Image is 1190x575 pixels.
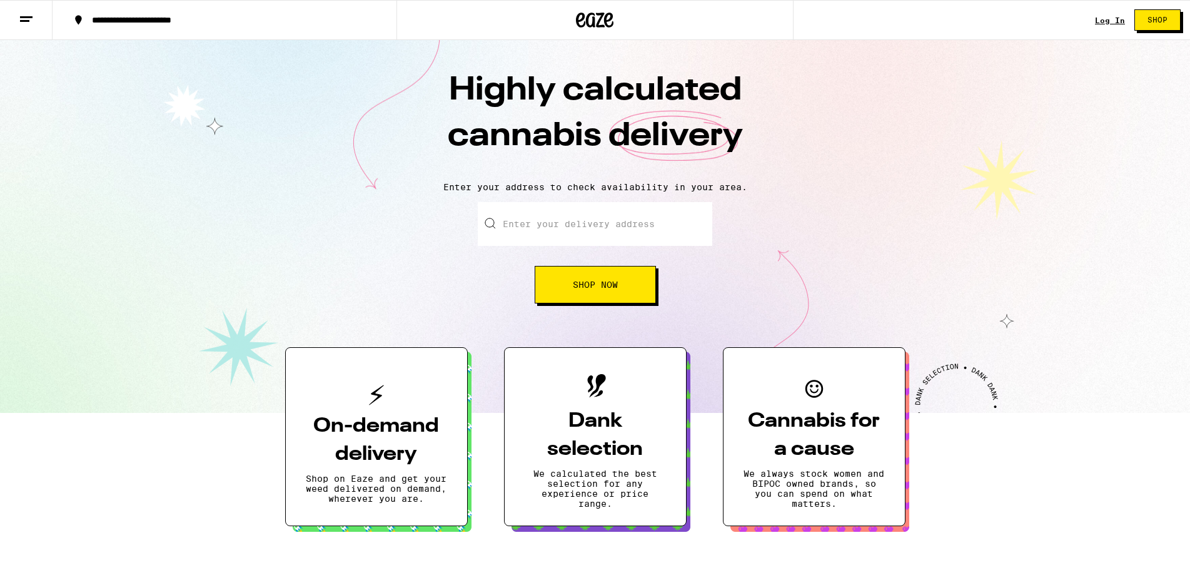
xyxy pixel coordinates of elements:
[1125,9,1190,31] a: Shop
[306,412,447,469] h3: On-demand delivery
[744,469,885,509] p: We always stock women and BIPOC owned brands, so you can spend on what matters.
[723,347,905,526] button: Cannabis for a causeWe always stock women and BIPOC owned brands, so you can spend on what matters.
[306,474,447,504] p: Shop on Eaze and get your weed delivered on demand, wherever you are.
[744,407,885,464] h3: Cannabis for a cause
[1095,16,1125,24] a: Log In
[478,202,712,246] input: Enter your delivery address
[525,407,666,464] h3: Dank selection
[535,266,656,303] button: Shop Now
[285,347,468,526] button: On-demand deliveryShop on Eaze and get your weed delivered on demand, wherever you are.
[13,182,1177,192] p: Enter your address to check availability in your area.
[376,68,814,172] h1: Highly calculated cannabis delivery
[1147,16,1167,24] span: Shop
[573,280,618,289] span: Shop Now
[525,469,666,509] p: We calculated the best selection for any experience or price range.
[504,347,687,526] button: Dank selectionWe calculated the best selection for any experience or price range.
[1134,9,1181,31] button: Shop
